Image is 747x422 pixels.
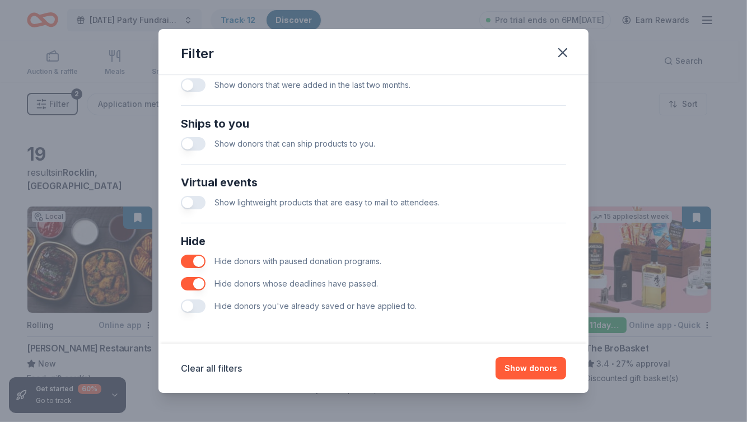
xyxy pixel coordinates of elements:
div: Ships to you [181,115,566,133]
span: Hide donors whose deadlines have passed. [214,279,378,288]
div: Hide [181,232,566,250]
span: Hide donors with paused donation programs. [214,256,381,266]
button: Clear all filters [181,362,242,375]
span: Hide donors you've already saved or have applied to. [214,301,417,311]
span: Show donors that can ship products to you. [214,139,375,148]
div: Filter [181,45,214,63]
span: Show donors that were added in the last two months. [214,80,410,90]
span: Show lightweight products that are easy to mail to attendees. [214,198,440,207]
div: Virtual events [181,174,566,191]
button: Show donors [496,357,566,379]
